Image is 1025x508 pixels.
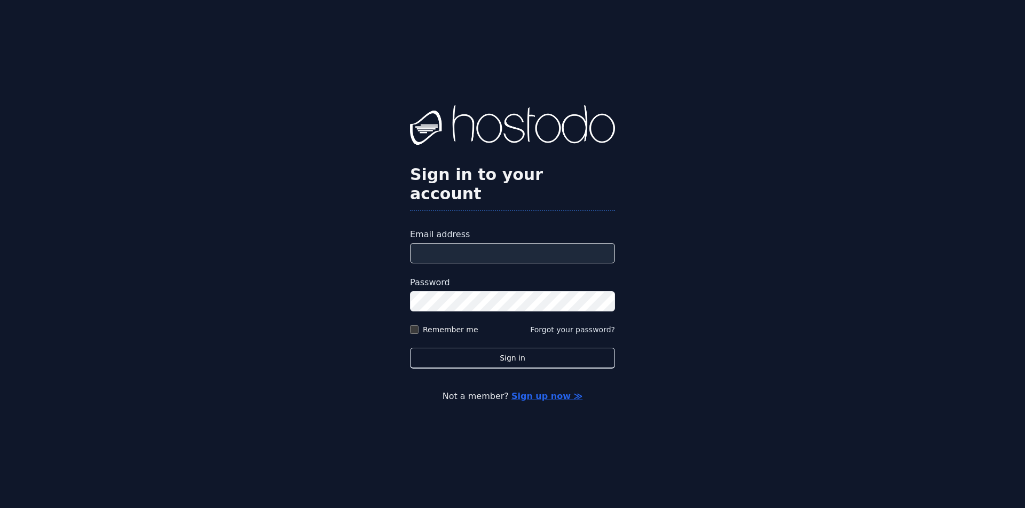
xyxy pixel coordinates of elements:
[410,276,615,289] label: Password
[511,391,582,401] a: Sign up now ≫
[423,324,478,335] label: Remember me
[51,390,974,403] p: Not a member?
[530,324,615,335] button: Forgot your password?
[410,165,615,204] h2: Sign in to your account
[410,348,615,369] button: Sign in
[410,228,615,241] label: Email address
[410,105,615,148] img: Hostodo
